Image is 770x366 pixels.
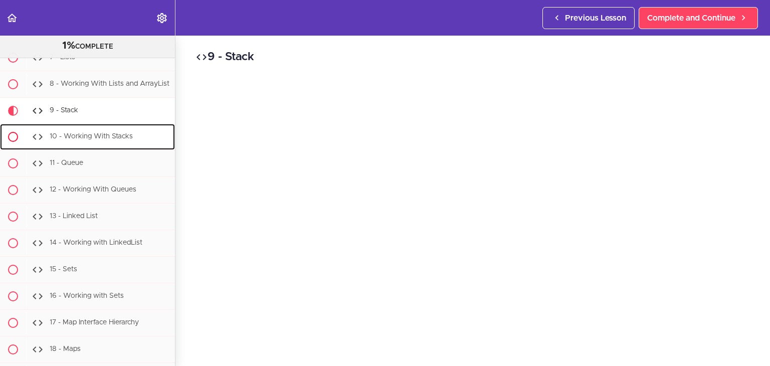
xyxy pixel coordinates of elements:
span: 18 - Maps [50,346,81,353]
h2: 9 - Stack [196,49,750,66]
span: 9 - Stack [50,107,78,114]
span: 11 - Queue [50,160,83,167]
span: Complete and Continue [647,12,735,24]
span: 16 - Working with Sets [50,293,124,300]
span: 10 - Working With Stacks [50,133,133,140]
a: Complete and Continue [639,7,758,29]
div: COMPLETE [13,40,162,53]
span: 13 - Linked List [50,213,98,220]
span: 8 - Working With Lists and ArrayList [50,81,169,88]
a: Previous Lesson [542,7,635,29]
span: 12 - Working With Queues [50,187,136,194]
span: Previous Lesson [565,12,626,24]
span: 15 - Sets [50,266,77,273]
svg: Back to course curriculum [6,12,18,24]
span: 17 - Map Interface Hierarchy [50,319,139,326]
span: 14 - Working with LinkedList [50,240,142,247]
span: 7 - Lists [50,54,75,61]
svg: Settings Menu [156,12,168,24]
span: 1% [62,41,75,51]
